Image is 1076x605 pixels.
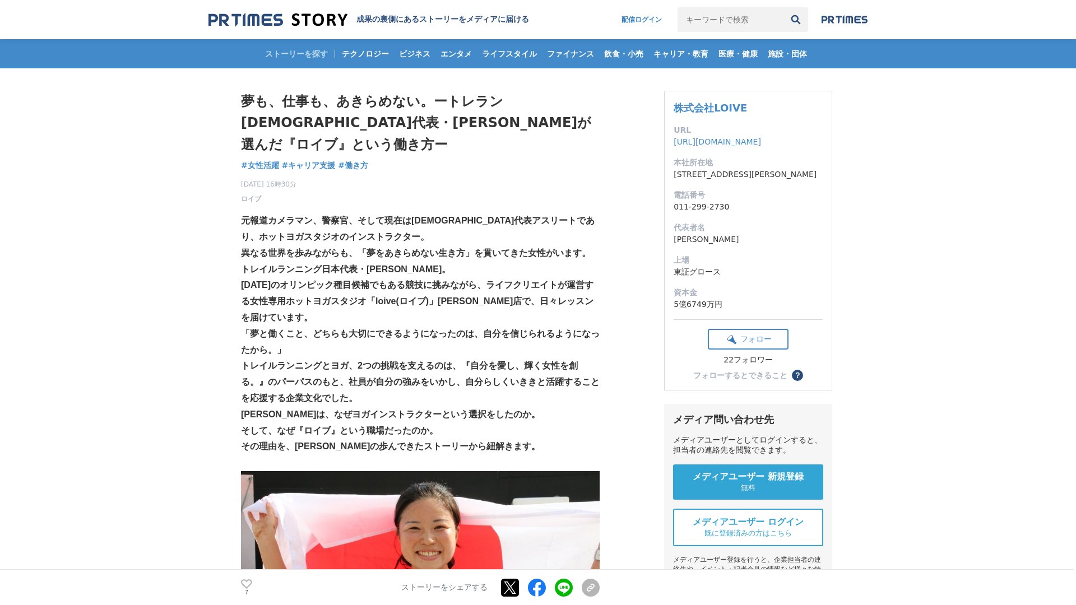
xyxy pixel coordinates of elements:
input: キーワードで検索 [678,7,783,32]
span: メディアユーザー ログイン [693,516,804,528]
strong: 「夢と働くこと、どちらも大切にできるようになったのは、自分を信じられるようになったから。」 [241,329,600,355]
div: フォローするとできること [693,371,787,379]
button: 検索 [783,7,808,32]
strong: 異なる世界を歩みながらも、「夢をあきらめない生き方」を貫いてきた女性がいます。 [241,248,591,258]
a: キャリア・教育 [649,39,713,68]
a: #働き方 [338,160,368,171]
h1: 夢も、仕事も、あきらめない。ートレラン[DEMOGRAPHIC_DATA]代表・[PERSON_NAME]が選んだ『ロイブ』という働き方ー [241,91,600,155]
strong: その理由を、[PERSON_NAME]の歩んできたストーリーから紐解きます。 [241,441,540,451]
a: メディアユーザー ログイン 既に登録済みの方はこちら [673,509,823,546]
span: メディアユーザー 新規登録 [693,471,804,483]
span: ？ [794,371,801,379]
dt: 本社所在地 [674,157,823,169]
a: テクノロジー [337,39,393,68]
span: #女性活躍 [241,160,279,170]
a: 飲食・小売 [600,39,648,68]
div: メディアユーザー登録を行うと、企業担当者の連絡先や、イベント・記者会見の情報など様々な特記情報を閲覧できます。 ※内容はストーリー・プレスリリースにより異なります。 [673,555,823,603]
span: 既に登録済みの方はこちら [704,528,792,538]
div: 22フォロワー [708,355,789,365]
dd: 5億6749万円 [674,299,823,310]
img: prtimes [822,15,868,24]
span: エンタメ [436,49,476,59]
a: ビジネス [395,39,435,68]
dt: 代表者名 [674,222,823,234]
a: ライフスタイル [477,39,541,68]
span: テクノロジー [337,49,393,59]
a: 医療・健康 [714,39,762,68]
p: ストーリーをシェアする [401,583,488,593]
dt: 電話番号 [674,189,823,201]
button: ？ [792,370,803,381]
a: [URL][DOMAIN_NAME] [674,137,761,146]
img: 成果の裏側にあるストーリーをメディアに届ける [208,12,347,27]
a: #キャリア支援 [282,160,336,171]
strong: [DATE]のオリンピック種目候補でもある競技に挑みながら、ライフクリエイトが運営する女性専用ホットヨガスタジオ「loive(ロイブ)」[PERSON_NAME]店で、日々レッスンを届けています。 [241,280,593,322]
span: ビジネス [395,49,435,59]
button: フォロー [708,329,789,350]
a: #女性活躍 [241,160,279,171]
strong: トレイルランニングとヨガ、2つの挑戦を支えるのは、『自分を愛し、輝く女性を創る。』のパーパスのもと、社員が自分の強みをいかし、自分らしくいききと活躍することを応援する企業文化でした。 [241,361,600,403]
span: #キャリア支援 [282,160,336,170]
span: 飲食・小売 [600,49,648,59]
span: ライフスタイル [477,49,541,59]
dd: 011-299-2730 [674,201,823,213]
span: [DATE] 16時30分 [241,179,296,189]
dd: [PERSON_NAME] [674,234,823,245]
div: メディア問い合わせ先 [673,413,823,426]
span: #働き方 [338,160,368,170]
a: ロイブ [241,194,261,204]
dt: 上場 [674,254,823,266]
dt: URL [674,124,823,136]
strong: [PERSON_NAME]は、なぜヨガインストラクターという選択をしたのか。 [241,409,540,419]
div: メディアユーザーとしてログインすると、担当者の連絡先を閲覧できます。 [673,435,823,455]
p: 7 [241,590,252,595]
a: メディアユーザー 新規登録 無料 [673,464,823,500]
a: 成果の裏側にあるストーリーをメディアに届ける 成果の裏側にあるストーリーをメディアに届ける [208,12,529,27]
dd: [STREET_ADDRESS][PERSON_NAME] [674,169,823,180]
a: 配信ログイン [610,7,673,32]
a: 株式会社LOIVE [674,102,747,114]
span: キャリア・教育 [649,49,713,59]
span: 医療・健康 [714,49,762,59]
a: ファイナンス [542,39,599,68]
strong: 元報道カメラマン、警察官、そして現在は[DEMOGRAPHIC_DATA]代表アスリートであり、ホットヨガスタジオのインストラクター。 [241,216,595,241]
span: ファイナンス [542,49,599,59]
dd: 東証グロース [674,266,823,278]
a: エンタメ [436,39,476,68]
span: 施設・団体 [763,49,811,59]
strong: トレイルランニング日本代表・[PERSON_NAME]。 [241,264,451,274]
strong: そして、なぜ『ロイブ』という職場だったのか。 [241,426,438,435]
h2: 成果の裏側にあるストーリーをメディアに届ける [356,15,529,25]
a: 施設・団体 [763,39,811,68]
span: 無料 [741,483,755,493]
dt: 資本金 [674,287,823,299]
